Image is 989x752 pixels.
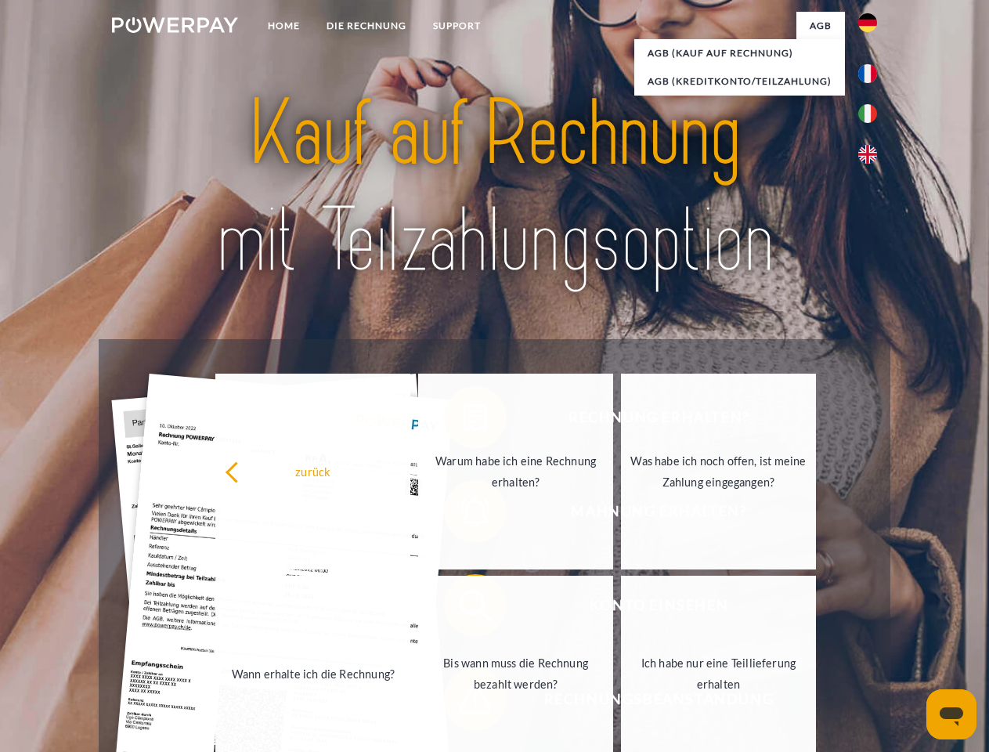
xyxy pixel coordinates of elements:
div: Wann erhalte ich die Rechnung? [225,663,401,684]
a: Was habe ich noch offen, ist meine Zahlung eingegangen? [621,374,816,569]
img: logo-powerpay-white.svg [112,17,238,33]
a: AGB (Kauf auf Rechnung) [634,39,845,67]
a: agb [796,12,845,40]
a: DIE RECHNUNG [313,12,420,40]
a: Home [254,12,313,40]
div: Ich habe nur eine Teillieferung erhalten [630,653,807,695]
img: fr [858,64,877,83]
img: en [858,145,877,164]
div: Warum habe ich eine Rechnung erhalten? [428,450,604,493]
iframe: Schaltfläche zum Öffnen des Messaging-Fensters [926,689,976,739]
a: AGB (Kreditkonto/Teilzahlung) [634,67,845,96]
img: title-powerpay_de.svg [150,75,839,300]
div: Bis wann muss die Rechnung bezahlt werden? [428,653,604,695]
img: it [858,104,877,123]
div: zurück [225,461,401,482]
div: Was habe ich noch offen, ist meine Zahlung eingegangen? [630,450,807,493]
img: de [858,13,877,32]
a: SUPPORT [420,12,494,40]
